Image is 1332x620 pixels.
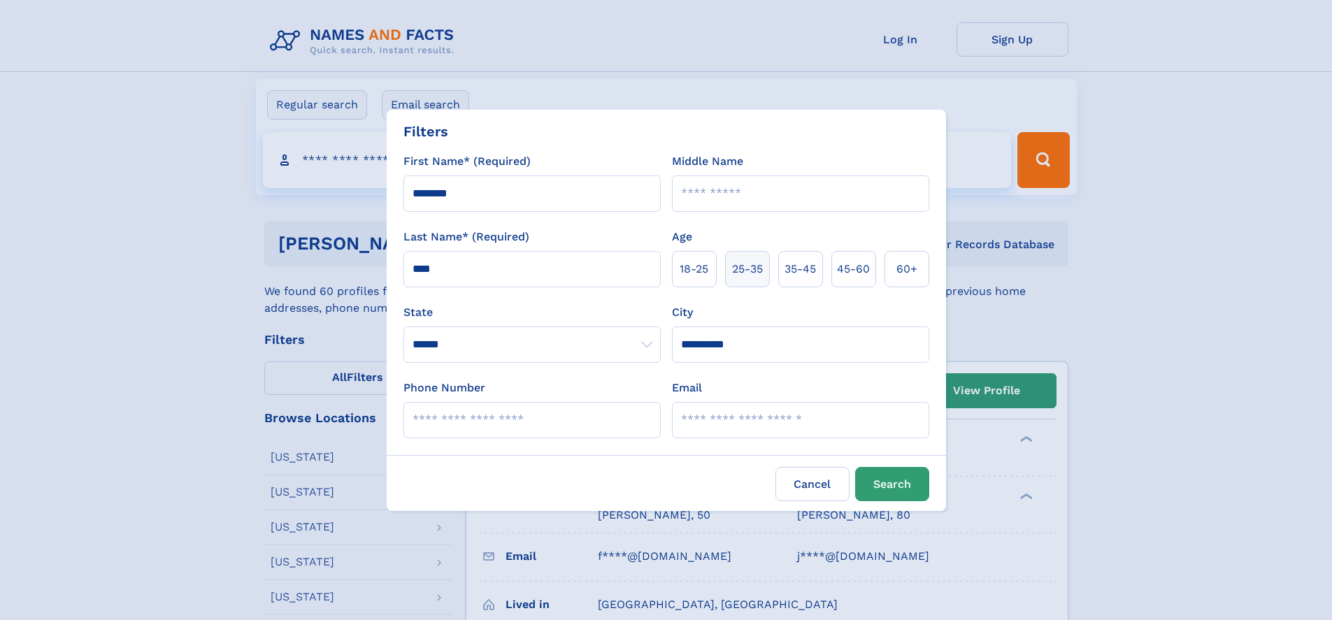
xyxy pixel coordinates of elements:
span: 25‑35 [732,261,763,277]
label: Phone Number [403,380,485,396]
label: Email [672,380,702,396]
span: 60+ [896,261,917,277]
span: 35‑45 [785,261,816,277]
label: State [403,304,661,321]
span: 45‑60 [837,261,870,277]
label: Last Name* (Required) [403,229,529,245]
label: Age [672,229,692,245]
label: City [672,304,693,321]
label: First Name* (Required) [403,153,531,170]
button: Search [855,467,929,501]
label: Cancel [775,467,850,501]
label: Middle Name [672,153,743,170]
span: 18‑25 [680,261,708,277]
div: Filters [403,121,448,142]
